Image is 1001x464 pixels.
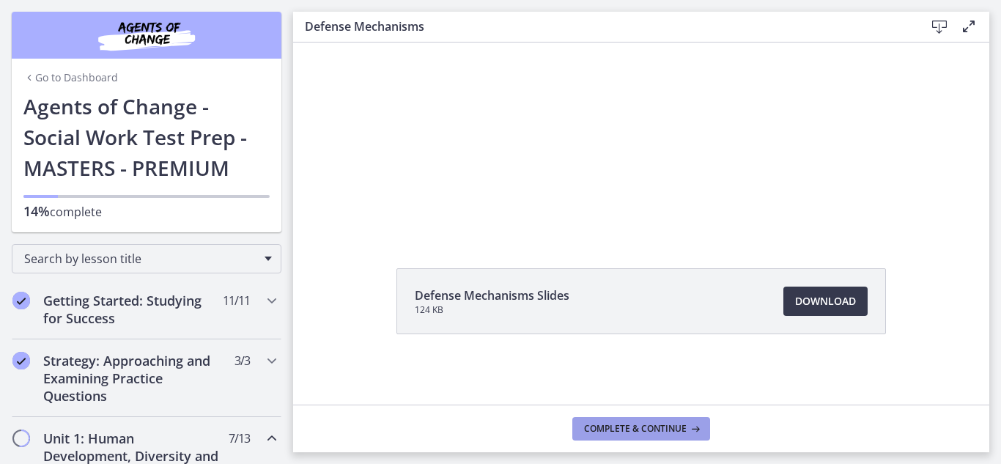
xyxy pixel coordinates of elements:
button: Complete & continue [572,417,710,441]
span: Defense Mechanisms Slides [415,287,569,304]
div: Search by lesson title [12,244,281,273]
i: Completed [12,292,30,309]
span: 14% [23,202,50,220]
p: complete [23,202,270,221]
span: 3 / 3 [234,352,250,369]
span: 7 / 13 [229,430,250,447]
h2: Strategy: Approaching and Examining Practice Questions [43,352,222,405]
h1: Agents of Change - Social Work Test Prep - MASTERS - PREMIUM [23,91,270,183]
span: Complete & continue [584,423,687,435]
a: Go to Dashboard [23,70,118,85]
span: 124 KB [415,304,569,316]
h2: Getting Started: Studying for Success [43,292,222,327]
img: Agents of Change [59,18,234,53]
h3: Defense Mechanisms [305,18,901,35]
span: Download [795,292,856,310]
i: Completed [12,352,30,369]
span: 11 / 11 [223,292,250,309]
a: Download [783,287,868,316]
span: Search by lesson title [24,251,257,267]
